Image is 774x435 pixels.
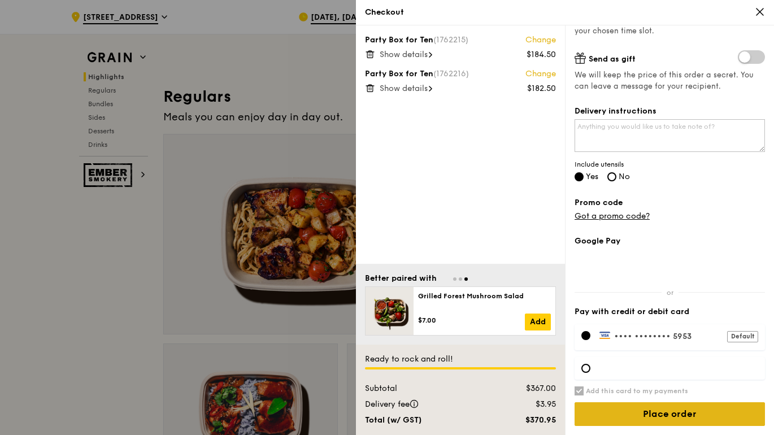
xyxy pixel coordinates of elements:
[418,316,525,325] div: $7.00
[358,383,494,394] div: Subtotal
[494,383,563,394] div: $367.00
[575,402,765,426] input: Place order
[575,197,765,208] label: Promo code
[433,69,469,79] span: (1762216)
[365,68,556,80] div: Party Box for Ten
[607,172,616,181] input: No
[575,386,584,395] input: Add this card to my payments
[453,277,456,281] span: Go to slide 1
[433,35,468,45] span: (1762215)
[365,354,556,365] div: Ready to rock and roll!
[418,292,551,301] div: Grilled Forest Mushroom Salad
[494,399,563,410] div: $3.95
[464,277,468,281] span: Go to slide 3
[575,172,584,181] input: Yes
[527,83,556,94] div: $182.50
[614,332,653,341] span: •••• ••••
[575,236,765,247] label: Google Pay
[575,69,765,92] span: We will keep the price of this order a secret. You can leave a message for your recipient.
[527,49,556,60] div: $184.50
[358,415,494,426] div: Total (w/ GST)
[365,273,437,284] div: Better paired with
[494,415,563,426] div: $370.95
[525,314,551,330] a: Add
[575,254,765,279] iframe: Secure payment button frame
[365,7,765,18] div: Checkout
[589,54,636,64] span: Send as gift
[525,34,556,46] a: Change
[727,331,758,342] div: Default
[599,364,758,373] iframe: Secure card payment input frame
[358,399,494,410] div: Delivery fee
[365,34,556,46] div: Party Box for Ten
[575,306,765,317] label: Pay with credit or debit card
[586,172,598,181] span: Yes
[575,160,765,169] span: Include utensils
[459,277,462,281] span: Go to slide 2
[380,84,428,93] span: Show details
[575,211,650,221] a: Got a promo code?
[586,386,688,395] h6: Add this card to my payments
[380,50,428,59] span: Show details
[619,172,630,181] span: No
[575,106,765,117] label: Delivery instructions
[599,331,758,341] label: •••• 5953
[599,331,611,339] img: Payment by Visa
[525,68,556,80] a: Change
